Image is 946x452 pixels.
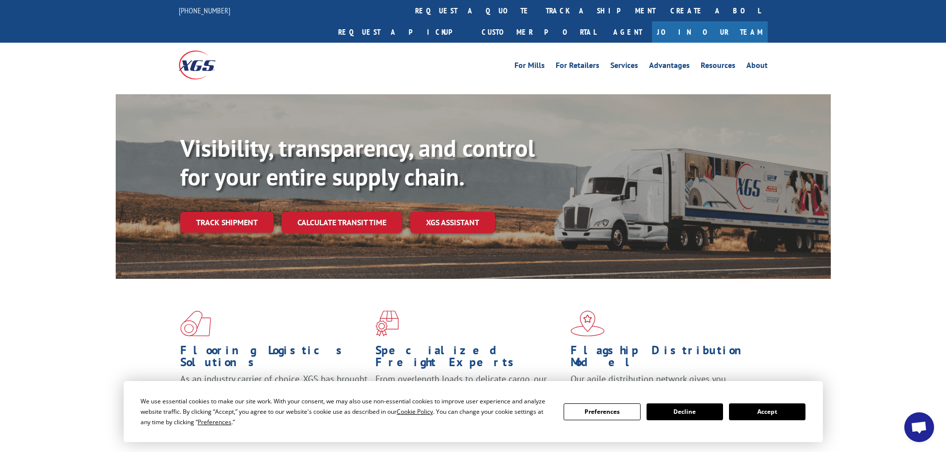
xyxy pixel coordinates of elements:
[180,311,211,336] img: xgs-icon-total-supply-chain-intelligence-red
[514,62,545,72] a: For Mills
[701,62,735,72] a: Resources
[571,373,753,396] span: Our agile distribution network gives you nationwide inventory management on demand.
[375,373,563,417] p: From overlength loads to delicate cargo, our experienced staff knows the best way to move your fr...
[571,311,605,336] img: xgs-icon-flagship-distribution-model-red
[729,403,805,420] button: Accept
[282,212,402,233] a: Calculate transit time
[331,21,474,43] a: Request a pickup
[180,212,274,233] a: Track shipment
[375,311,399,336] img: xgs-icon-focused-on-flooring-red
[904,412,934,442] div: Open chat
[652,21,768,43] a: Join Our Team
[474,21,603,43] a: Customer Portal
[124,381,823,442] div: Cookie Consent Prompt
[141,396,552,427] div: We use essential cookies to make our site work. With your consent, we may also use non-essential ...
[397,407,433,416] span: Cookie Policy
[564,403,640,420] button: Preferences
[180,132,535,192] b: Visibility, transparency, and control for your entire supply chain.
[647,403,723,420] button: Decline
[649,62,690,72] a: Advantages
[198,418,231,426] span: Preferences
[375,344,563,373] h1: Specialized Freight Experts
[180,344,368,373] h1: Flooring Logistics Solutions
[603,21,652,43] a: Agent
[571,344,758,373] h1: Flagship Distribution Model
[746,62,768,72] a: About
[610,62,638,72] a: Services
[410,212,495,233] a: XGS ASSISTANT
[179,5,230,15] a: [PHONE_NUMBER]
[180,373,367,408] span: As an industry carrier of choice, XGS has brought innovation and dedication to flooring logistics...
[556,62,599,72] a: For Retailers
